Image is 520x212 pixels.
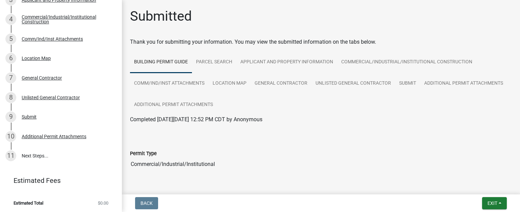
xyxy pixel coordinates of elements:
[130,51,192,73] a: Building Permit Guide
[5,92,16,103] div: 8
[140,200,153,206] span: Back
[22,56,51,61] div: Location Map
[22,76,62,80] div: General Contractor
[5,14,16,25] div: 4
[311,73,395,94] a: Unlisted General Contractor
[5,131,16,142] div: 10
[251,73,311,94] a: General Contractor
[5,72,16,83] div: 7
[236,51,337,73] a: Applicant and Property Information
[5,111,16,122] div: 9
[135,197,158,209] button: Back
[130,73,209,94] a: Comm/Ind/Inst Attachments
[420,73,507,94] a: Additional Permit Attachments
[5,53,16,64] div: 6
[5,150,16,161] div: 11
[130,8,192,24] h1: Submitted
[5,34,16,44] div: 5
[14,201,43,205] span: Estimated Total
[130,151,157,156] label: Permit Type
[337,51,476,73] a: Commercial/Industrial/Institutional Construction
[5,174,111,187] a: Estimated Fees
[192,51,236,73] a: Parcel search
[22,114,37,119] div: Submit
[22,37,83,41] div: Comm/Ind/Inst Attachments
[209,73,251,94] a: Location Map
[130,94,217,116] a: Additional Permit Attachments
[130,38,512,46] div: Thank you for submitting your information. You may view the submitted information on the tabs below.
[98,201,108,205] span: $0.00
[22,95,80,100] div: Unlisted General Contractor
[487,200,497,206] span: Exit
[22,15,111,24] div: Commercial/Industrial/Institutional Construction
[395,73,420,94] a: Submit
[22,134,86,139] div: Additional Permit Attachments
[482,197,507,209] button: Exit
[130,116,262,123] span: Completed [DATE][DATE] 12:52 PM CDT by Anonymous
